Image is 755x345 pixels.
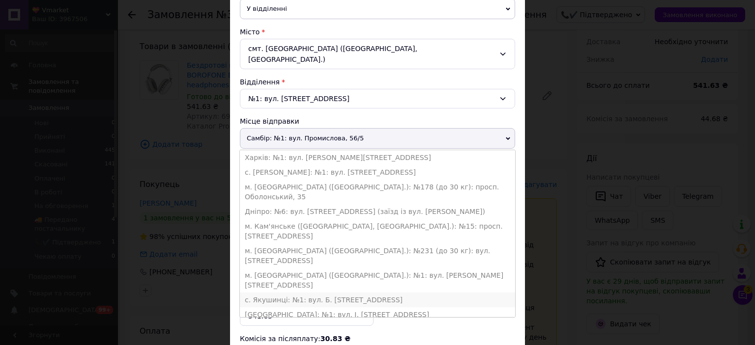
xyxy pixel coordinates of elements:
div: смт. [GEOGRAPHIC_DATA] ([GEOGRAPHIC_DATA], [GEOGRAPHIC_DATA].) [240,39,515,69]
li: Дніпро: №6: вул. [STREET_ADDRESS] (заїзд із вул. [PERSON_NAME]) [240,204,515,219]
div: Місто [240,27,515,37]
li: [GEOGRAPHIC_DATA]: №1: вул. І. [STREET_ADDRESS] [240,307,515,322]
span: 30.83 ₴ [320,335,350,343]
div: Відділення [240,77,515,87]
li: м. [GEOGRAPHIC_DATA] ([GEOGRAPHIC_DATA].): №1: вул. [PERSON_NAME][STREET_ADDRESS] [240,268,515,292]
div: Комісія за післяплату: [240,334,515,344]
span: Самбір: №1: вул. Промислова, 56/5 [240,128,515,149]
li: м. [GEOGRAPHIC_DATA] ([GEOGRAPHIC_DATA].): №178 (до 30 кг): просп. Оболонський, 35 [240,180,515,204]
div: №1: вул. [STREET_ADDRESS] [240,89,515,108]
li: с. Якушинці: №1: вул. Б. [STREET_ADDRESS] [240,292,515,307]
li: с. [PERSON_NAME]: №1: вул. [STREET_ADDRESS] [240,165,515,180]
li: м. Кам'янське ([GEOGRAPHIC_DATA], [GEOGRAPHIC_DATA].): №15: просп. [STREET_ADDRESS] [240,219,515,243]
li: м. [GEOGRAPHIC_DATA] ([GEOGRAPHIC_DATA].): №231 (до 30 кг): вул. [STREET_ADDRESS] [240,243,515,268]
li: Харків: №1: вул. [PERSON_NAME][STREET_ADDRESS] [240,150,515,165]
span: Місце відправки [240,117,299,125]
